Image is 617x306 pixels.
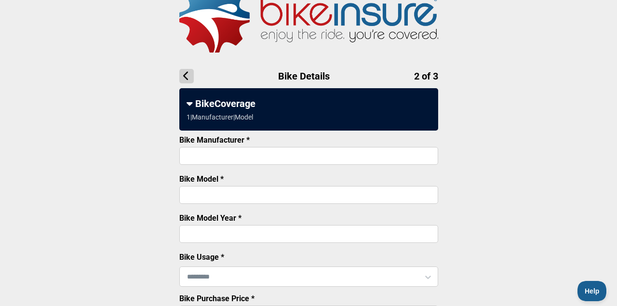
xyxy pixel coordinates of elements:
[179,294,255,303] label: Bike Purchase Price *
[179,69,438,83] h1: Bike Details
[179,253,224,262] label: Bike Usage *
[179,174,224,184] label: Bike Model *
[414,70,438,82] span: 2 of 3
[577,281,607,301] iframe: Toggle Customer Support
[187,98,431,109] div: BikeCoverage
[179,213,241,223] label: Bike Model Year *
[187,113,253,121] div: 1 | Manufacturer | Model
[179,135,250,145] label: Bike Manufacturer *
